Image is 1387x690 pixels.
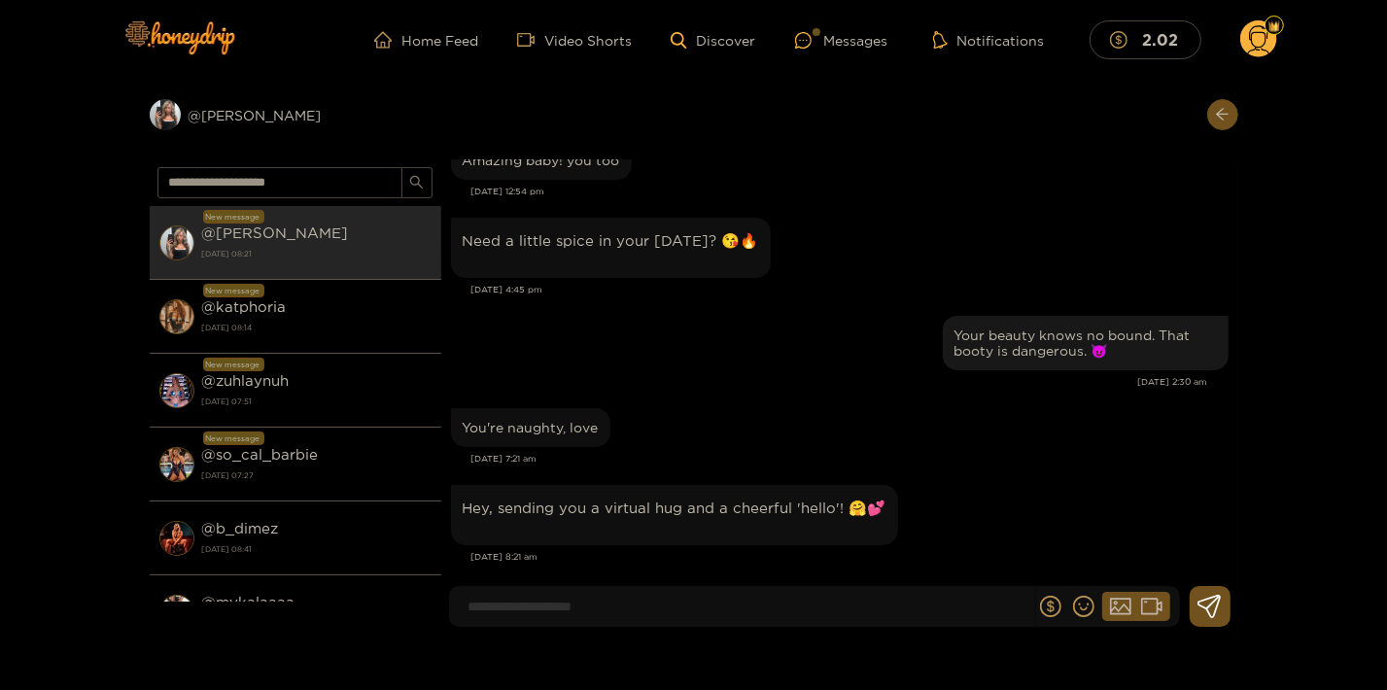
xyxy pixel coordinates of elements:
strong: @ b_dimez [202,520,279,536]
a: Video Shorts [517,31,632,49]
span: home [374,31,401,49]
span: video-camera [1141,596,1162,617]
div: Messages [795,29,888,52]
img: conversation [159,521,194,556]
div: New message [203,284,264,297]
strong: @ katphoria [202,298,287,315]
span: picture [1110,596,1131,617]
span: smile [1073,596,1094,617]
strong: [DATE] 08:14 [202,319,432,336]
img: conversation [159,225,194,260]
div: [DATE] 4:45 pm [471,283,1229,296]
div: [DATE] 12:54 pm [471,185,1229,198]
span: dollar [1040,596,1061,617]
span: dollar [1110,31,1137,49]
img: conversation [159,595,194,630]
div: [DATE] 8:21 am [471,550,1229,564]
strong: [DATE] 07:27 [202,466,432,484]
div: Sep. 16, 7:21 am [451,408,610,447]
span: arrow-left [1215,107,1230,123]
img: Fan Level [1268,20,1280,32]
div: You're naughty, love [463,420,599,435]
img: conversation [159,447,194,482]
div: New message [203,358,264,371]
strong: @ [PERSON_NAME] [202,224,349,241]
div: Sep. 15, 12:54 pm [451,141,632,180]
a: Home Feed [374,31,478,49]
div: New message [203,210,264,224]
button: 2.02 [1090,20,1201,58]
strong: @ mykalaaaa [202,594,295,610]
div: Your beauty knows no bound. That booty is dangerous. 😈 [954,328,1217,359]
button: picturevideo-camera [1102,592,1170,621]
div: Sep. 16, 2:30 am [943,316,1229,370]
strong: [DATE] 08:21 [202,245,432,262]
strong: @ so_cal_barbie [202,446,319,463]
div: [DATE] 7:21 am [471,452,1229,466]
button: arrow-left [1207,99,1238,130]
img: conversation [159,373,194,408]
button: dollar [1036,592,1065,621]
button: search [401,167,433,198]
a: Discover [671,32,755,49]
div: Amazing baby! you too [463,153,620,168]
div: Sep. 16, 8:21 am [451,485,898,545]
div: New message [203,431,264,445]
strong: @ zuhlaynuh [202,372,290,389]
button: Notifications [927,30,1051,50]
img: conversation [159,299,194,334]
p: Hey, sending you a virtual hug and a cheerful 'hello'! 🤗💕 [463,497,886,519]
p: Need a little spice in your [DATE]? 😘🔥 [463,229,759,252]
div: @[PERSON_NAME] [150,99,441,130]
span: search [409,175,424,191]
strong: [DATE] 08:41 [202,540,432,558]
div: Sep. 15, 4:45 pm [451,218,771,278]
div: [DATE] 2:30 am [451,375,1208,389]
span: video-camera [517,31,544,49]
mark: 2.02 [1139,29,1181,50]
strong: [DATE] 07:51 [202,393,432,410]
